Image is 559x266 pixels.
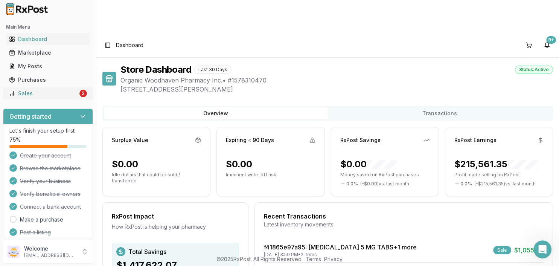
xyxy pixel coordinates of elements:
button: Overview [104,107,328,119]
p: Welcome [24,245,76,252]
a: Purchases [6,73,90,87]
a: Dashboard [6,32,90,46]
button: Transactions [328,107,552,119]
p: Imminent write-off risk [226,172,315,178]
span: 75 % [9,136,21,144]
div: Marketplace [9,49,87,57]
div: $0.00 [340,158,397,170]
span: ( - $0.00 ) vs. last month [360,181,409,187]
h3: Getting started [9,112,52,121]
span: Verify beneficial owners [20,190,81,198]
p: Profit made selling on RxPost [454,172,544,178]
a: Privacy [324,256,343,262]
a: Sales2 [6,87,90,100]
div: RxPost Earnings [454,136,497,144]
button: Marketplace [3,47,93,59]
button: My Posts [3,60,93,72]
div: RxPost Impact [112,212,239,221]
div: My Posts [9,63,87,70]
span: Browse the marketplace [20,165,81,172]
div: 2 [79,90,87,97]
button: 9+ [541,39,553,51]
span: Total Savings [128,247,166,256]
div: $215,561.35 [454,158,538,170]
span: Dashboard [116,41,143,49]
div: $0.00 [226,158,252,170]
div: Purchases [9,76,87,84]
img: User avatar [8,246,20,258]
button: Dashboard [3,33,93,45]
div: How RxPost is helping your pharmacy [112,223,239,231]
button: Sales2 [3,87,93,99]
div: 9+ [546,36,556,44]
div: Recent Transactions [264,212,544,221]
div: RxPost Savings [340,136,381,144]
button: Purchases [3,74,93,86]
span: Verify your business [20,177,71,185]
a: Make a purchase [20,216,63,223]
div: Dashboard [9,35,87,43]
a: f41865e97a95: [MEDICAL_DATA] 5 MG TABS+1 more [264,243,417,251]
div: Status: Active [515,66,553,74]
span: $1,055.60 [514,246,544,255]
div: Last 30 Days [194,66,232,74]
span: Post a listing [20,229,51,236]
span: [STREET_ADDRESS][PERSON_NAME] [120,85,553,94]
div: Sale [493,246,511,254]
div: $0.00 [112,158,138,170]
p: Idle dollars that could be sold / transferred [112,172,201,184]
p: Let's finish your setup first! [9,127,87,135]
div: Surplus Value [112,136,148,144]
span: Organic Woodhaven Pharmacy Inc. • # 1578310470 [120,76,553,85]
span: 0.0 % [346,181,358,187]
a: Terms [306,256,321,262]
span: ( - $215,561.35 ) vs. last month [474,181,536,187]
a: Marketplace [6,46,90,60]
div: Sales [9,90,78,97]
span: Connect a bank account [20,203,81,211]
a: My Posts [6,60,90,73]
h1: Store Dashboard [120,64,191,76]
span: Create your account [20,152,71,159]
div: Expiring ≤ 90 Days [226,136,274,144]
p: Money saved on RxPost purchases [340,172,430,178]
nav: breadcrumb [116,41,143,49]
div: [DATE] 3:59 PM • 2 items [264,252,417,258]
span: 0.0 % [460,181,472,187]
div: Latest inventory movements [264,221,544,228]
p: [EMAIL_ADDRESS][DOMAIN_NAME] [24,252,76,258]
iframe: Intercom live chat [533,240,551,258]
